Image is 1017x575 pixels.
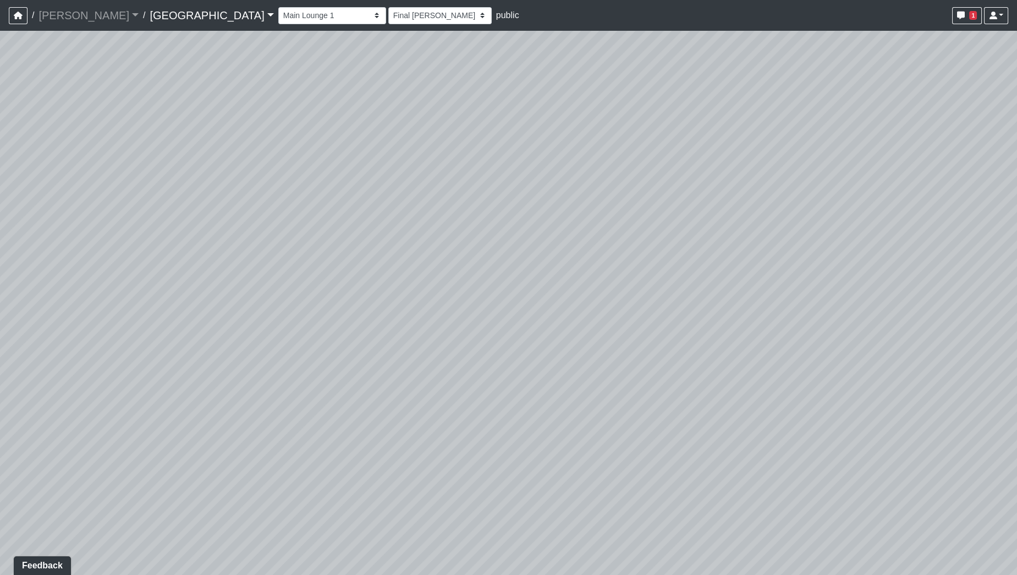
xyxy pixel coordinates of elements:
[150,4,273,26] a: [GEOGRAPHIC_DATA]
[28,4,39,26] span: /
[496,10,519,20] span: public
[39,4,139,26] a: [PERSON_NAME]
[8,553,73,575] iframe: Ybug feedback widget
[139,4,150,26] span: /
[969,11,977,20] span: 1
[952,7,982,24] button: 1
